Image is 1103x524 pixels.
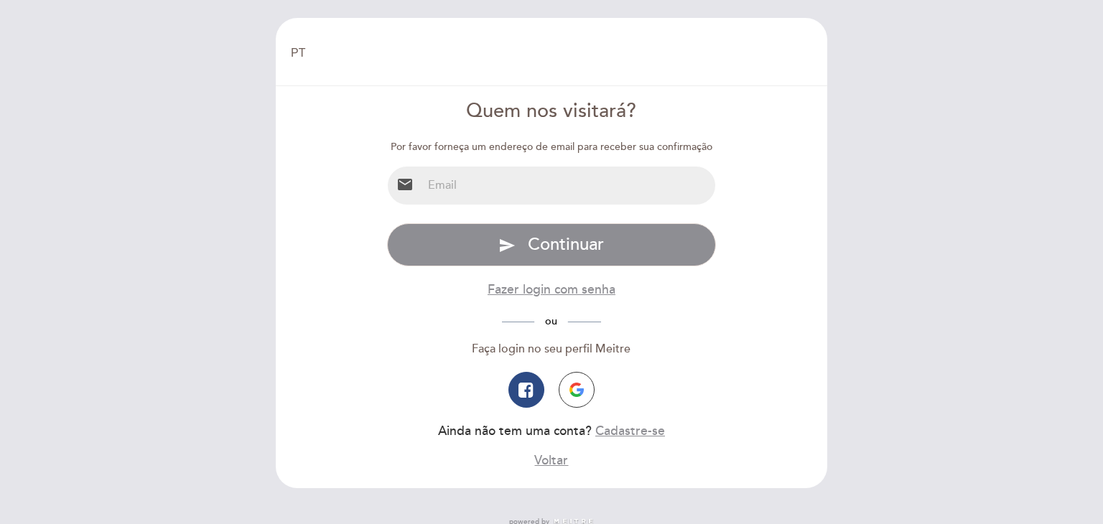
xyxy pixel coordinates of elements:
[534,315,568,327] span: ou
[387,223,717,266] button: send Continuar
[528,234,604,255] span: Continuar
[438,424,592,439] span: Ainda não tem uma conta?
[498,237,516,254] i: send
[396,176,414,193] i: email
[387,140,717,154] div: Por favor forneça um endereço de email para receber sua confirmação
[422,167,716,205] input: Email
[569,383,584,397] img: icon-google.png
[595,422,665,440] button: Cadastre-se
[488,281,615,299] button: Fazer login com senha
[387,341,717,357] div: Faça login no seu perfil Meitre
[534,452,568,469] button: Voltar
[387,98,717,126] div: Quem nos visitará?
